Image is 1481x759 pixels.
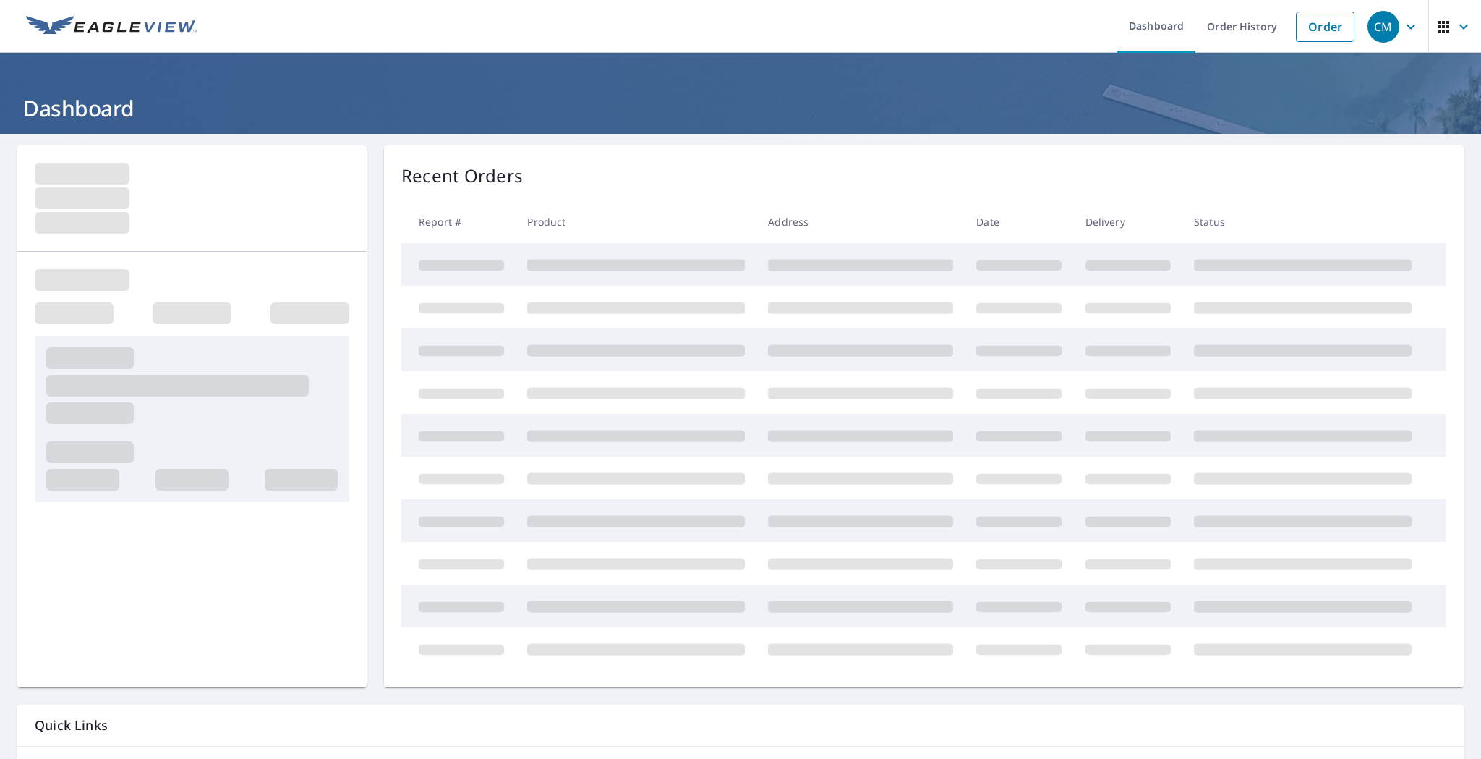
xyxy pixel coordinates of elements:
[26,16,197,38] img: EV Logo
[1367,11,1399,43] div: CM
[516,200,756,243] th: Product
[17,93,1464,123] h1: Dashboard
[401,200,516,243] th: Report #
[756,200,965,243] th: Address
[35,716,1446,734] p: Quick Links
[1182,200,1423,243] th: Status
[401,163,523,189] p: Recent Orders
[1296,12,1354,42] a: Order
[1074,200,1182,243] th: Delivery
[965,200,1073,243] th: Date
